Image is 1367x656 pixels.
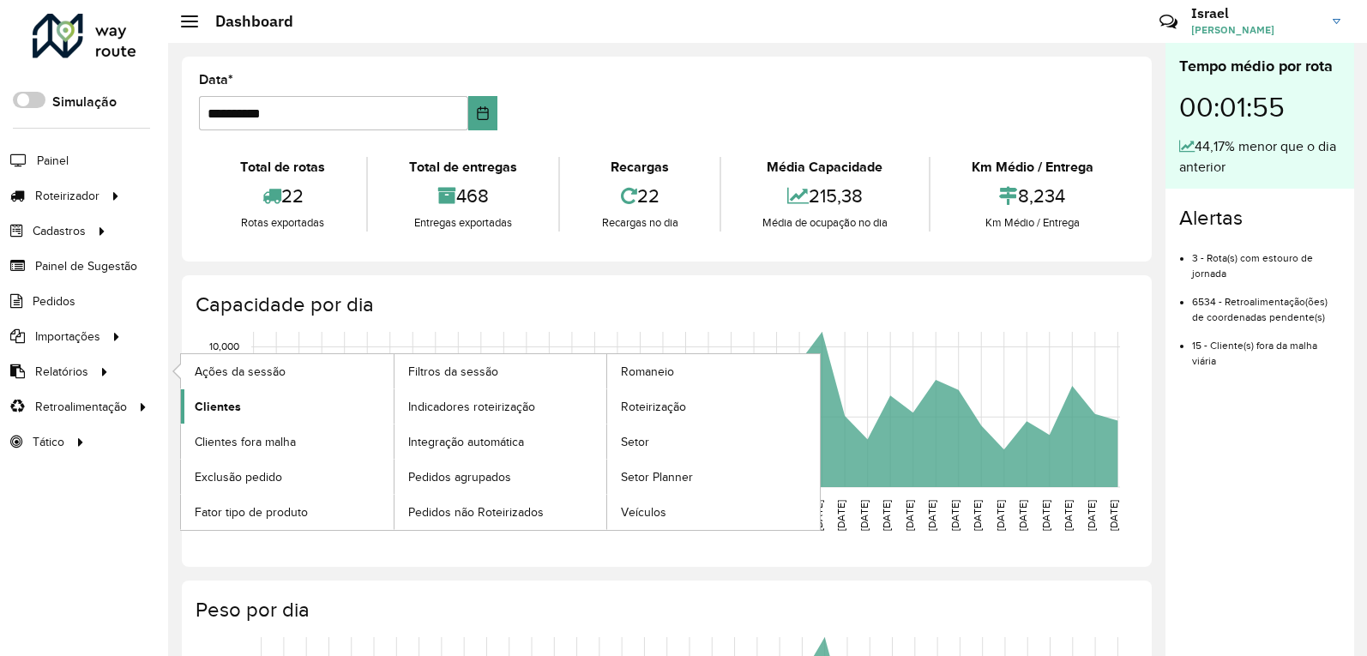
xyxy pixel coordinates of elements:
text: [DATE] [972,500,983,531]
text: [DATE] [904,500,915,531]
text: [DATE] [585,500,596,531]
a: Contato Rápido [1150,3,1187,40]
text: [DATE] [790,500,801,531]
text: [DATE] [494,500,505,531]
div: Total de entregas [372,157,554,178]
text: [DATE] [835,500,846,531]
text: [DATE] [449,500,460,531]
a: Setor Planner [607,460,820,494]
li: 6534 - Retroalimentação(ões) de coordenadas pendente(s) [1192,281,1340,325]
a: Clientes [181,389,394,424]
h4: Capacidade por dia [196,292,1135,317]
h4: Peso por dia [196,598,1135,623]
span: Ações da sessão [195,363,286,381]
text: [DATE] [335,500,346,531]
text: [DATE] [290,500,301,531]
h3: Israel [1191,5,1320,21]
span: Importações [35,328,100,346]
div: Km Médio / Entrega [935,214,1130,232]
div: 22 [203,178,362,214]
div: Total de rotas [203,157,362,178]
a: Filtros da sessão [394,354,607,388]
li: 3 - Rota(s) com estouro de jornada [1192,238,1340,281]
text: [DATE] [1063,500,1074,531]
text: [DATE] [403,500,414,531]
span: Relatórios [35,363,88,381]
text: 10,000 [209,341,239,352]
div: Km Médio / Entrega [935,157,1130,178]
span: Setor [621,433,649,451]
button: Choose Date [468,96,497,130]
text: [DATE] [1108,500,1119,531]
span: Exclusão pedido [195,468,282,486]
text: [DATE] [722,500,733,531]
text: [DATE] [926,500,937,531]
text: [DATE] [677,500,688,531]
a: Pedidos não Roteirizados [394,495,607,529]
span: Filtros da sessão [408,363,498,381]
span: Retroalimentação [35,398,127,416]
text: [DATE] [744,500,756,531]
text: [DATE] [1040,500,1051,531]
div: Rotas exportadas [203,214,362,232]
span: Clientes [195,398,241,416]
div: 22 [564,178,714,214]
text: [DATE] [881,500,892,531]
text: [DATE] [472,500,483,531]
div: Recargas [564,157,714,178]
span: [PERSON_NAME] [1191,22,1320,38]
span: Integração automática [408,433,524,451]
a: Indicadores roteirização [394,389,607,424]
span: Veículos [621,503,666,521]
span: Setor Planner [621,468,693,486]
span: Pedidos não Roteirizados [408,503,544,521]
div: 44,17% menor que o dia anterior [1179,136,1340,178]
text: [DATE] [1086,500,1097,531]
a: Ações da sessão [181,354,394,388]
text: [DATE] [267,500,278,531]
a: Integração automática [394,424,607,459]
h4: Alertas [1179,206,1340,231]
a: Setor [607,424,820,459]
text: [DATE] [653,500,665,531]
text: [DATE] [381,500,392,531]
div: 468 [372,178,554,214]
text: [DATE] [608,500,619,531]
a: Fator tipo de produto [181,495,394,529]
div: 00:01:55 [1179,78,1340,136]
span: Roteirização [621,398,686,416]
div: Entregas exportadas [372,214,554,232]
span: Clientes fora malha [195,433,296,451]
span: Painel [37,152,69,170]
a: Clientes fora malha [181,424,394,459]
div: Média de ocupação no dia [726,214,924,232]
h2: Dashboard [198,12,293,31]
li: 15 - Cliente(s) fora da malha viária [1192,325,1340,369]
text: [DATE] [539,500,551,531]
span: Roteirizador [35,187,99,205]
text: [DATE] [426,500,437,531]
a: Exclusão pedido [181,460,394,494]
div: 8,234 [935,178,1130,214]
a: Veículos [607,495,820,529]
text: [DATE] [813,500,824,531]
text: [DATE] [699,500,710,531]
span: Pedidos [33,292,75,310]
text: [DATE] [517,500,528,531]
text: [DATE] [630,500,641,531]
span: Cadastros [33,222,86,240]
a: Romaneio [607,354,820,388]
div: Recargas no dia [564,214,714,232]
text: [DATE] [858,500,870,531]
label: Data [199,69,233,90]
div: Tempo médio por rota [1179,55,1340,78]
span: Tático [33,433,64,451]
div: Média Capacidade [726,157,924,178]
a: Roteirização [607,389,820,424]
label: Simulação [52,92,117,112]
text: [DATE] [312,500,323,531]
div: 215,38 [726,178,924,214]
text: [DATE] [768,500,779,531]
span: Romaneio [621,363,674,381]
text: [DATE] [949,500,961,531]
